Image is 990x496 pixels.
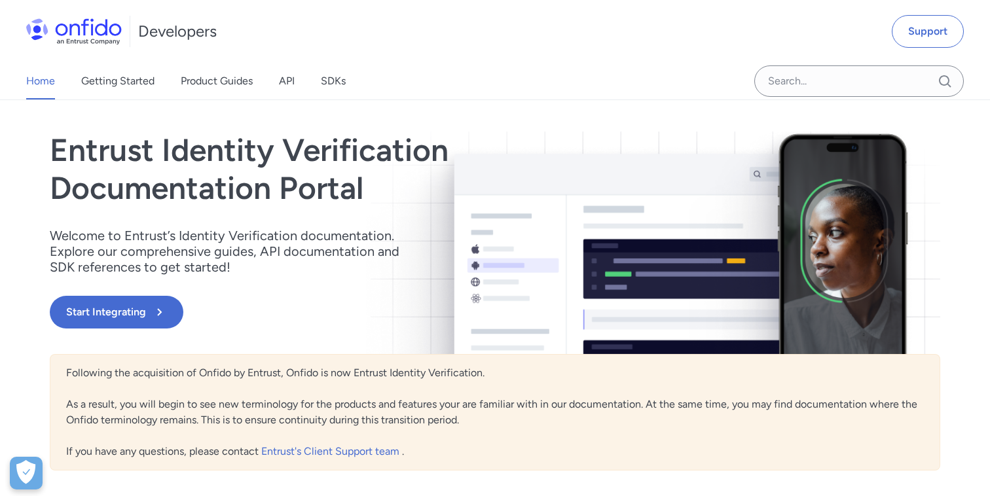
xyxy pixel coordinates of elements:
a: Product Guides [181,63,253,99]
div: Cookie Preferences [10,457,43,489]
a: SDKs [321,63,346,99]
a: Entrust's Client Support team [261,445,402,457]
a: API [279,63,295,99]
h1: Entrust Identity Verification Documentation Portal [50,132,673,207]
input: Onfido search input field [754,65,964,97]
div: Following the acquisition of Onfido by Entrust, Onfido is now Entrust Identity Verification. As a... [50,354,940,470]
a: Start Integrating [50,296,673,328]
button: Open Preferences [10,457,43,489]
button: Start Integrating [50,296,183,328]
a: Getting Started [81,63,155,99]
a: Support [892,15,964,48]
p: Welcome to Entrust’s Identity Verification documentation. Explore our comprehensive guides, API d... [50,228,416,275]
h1: Developers [138,21,217,42]
img: Onfido Logo [26,18,122,44]
a: Home [26,63,55,99]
